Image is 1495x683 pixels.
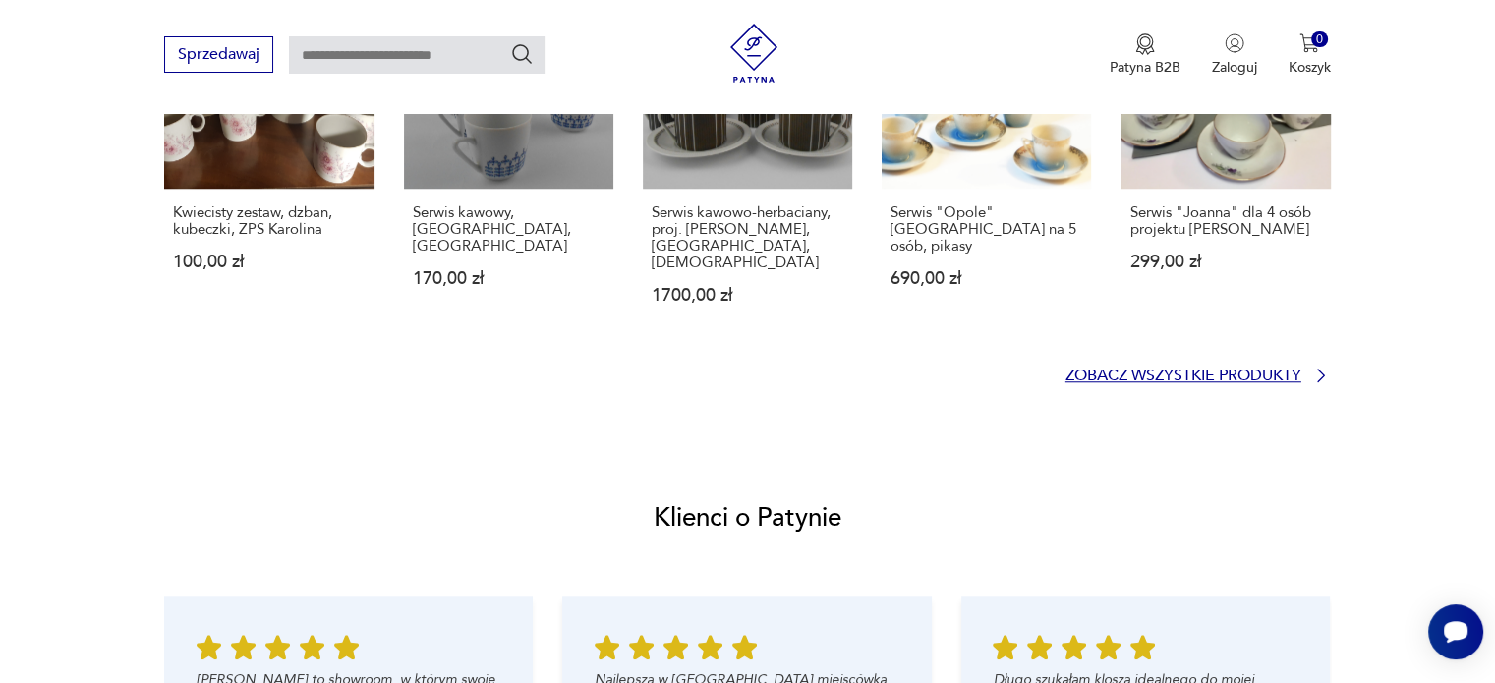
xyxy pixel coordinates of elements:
p: 170,00 zł [413,270,604,287]
img: Ikonka użytkownika [1225,33,1244,53]
a: Ikona medaluPatyna B2B [1110,33,1180,77]
p: Patyna B2B [1110,58,1180,77]
img: Ikona gwiazdy [663,635,688,659]
p: Serwis kawowy, [GEOGRAPHIC_DATA], [GEOGRAPHIC_DATA] [413,204,604,255]
img: Ikona gwiazdy [732,635,757,659]
button: Szukaj [510,42,534,66]
img: Ikona gwiazdy [629,635,654,659]
a: Zobacz wszystkie produkty [1065,366,1331,385]
p: Serwis "Joanna" dla 4 osób projektu [PERSON_NAME] [1129,204,1321,238]
img: Ikona gwiazdy [300,635,324,659]
p: Kwiecisty zestaw, dzban, kubeczki, ZPS Karolina [173,204,365,238]
p: 1700,00 zł [652,287,843,304]
img: Ikona gwiazdy [197,635,221,659]
button: 0Koszyk [1289,33,1331,77]
button: Sprzedawaj [164,36,273,73]
p: Koszyk [1289,58,1331,77]
p: Serwis "Opole" [GEOGRAPHIC_DATA] na 5 osób, pikasy [891,204,1082,255]
p: Serwis kawowo-herbaciany, proj. [PERSON_NAME], [GEOGRAPHIC_DATA], [DEMOGRAPHIC_DATA] [652,204,843,271]
button: Zaloguj [1212,33,1257,77]
img: Ikona gwiazdy [1131,635,1156,659]
p: 299,00 zł [1129,254,1321,270]
h2: Klienci o Patynie [654,501,841,535]
div: 0 [1311,31,1328,48]
img: Patyna - sklep z meblami i dekoracjami vintage [724,24,783,83]
img: Ikona gwiazdy [1063,635,1087,659]
img: Ikona gwiazdy [1097,635,1121,659]
button: Patyna B2B [1110,33,1180,77]
img: Ikona gwiazdy [265,635,290,659]
img: Ikona gwiazdy [231,635,256,659]
img: Ikona gwiazdy [698,635,722,659]
p: Zobacz wszystkie produkty [1065,370,1301,382]
iframe: Smartsupp widget button [1428,604,1483,659]
p: 690,00 zł [891,270,1082,287]
img: Ikona gwiazdy [1028,635,1053,659]
img: Ikona koszyka [1299,33,1319,53]
img: Ikona gwiazdy [334,635,359,659]
img: Ikona medalu [1135,33,1155,55]
img: Ikona gwiazdy [994,635,1018,659]
p: Zaloguj [1212,58,1257,77]
img: Ikona gwiazdy [595,635,619,659]
a: Sprzedawaj [164,49,273,63]
p: 100,00 zł [173,254,365,270]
